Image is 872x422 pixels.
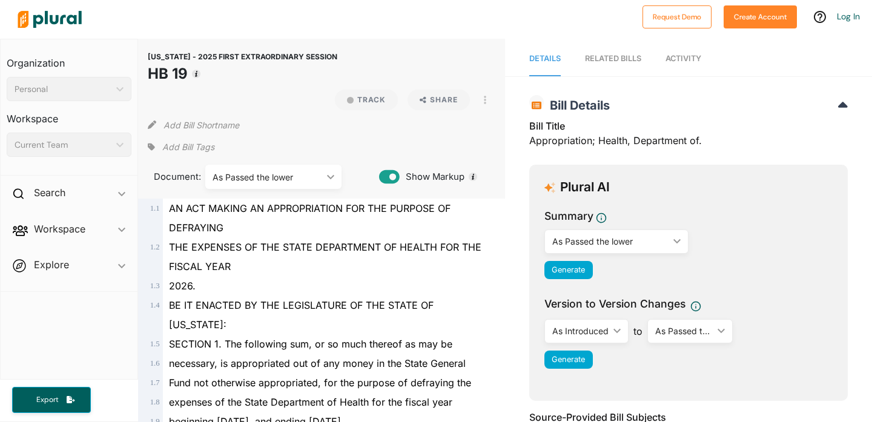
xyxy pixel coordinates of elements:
[150,243,160,251] span: 1 . 2
[552,235,669,248] div: As Passed the lower
[335,90,398,110] button: Track
[403,90,475,110] button: Share
[585,53,641,64] div: RELATED BILLS
[148,63,337,85] h1: HB 19
[150,301,160,309] span: 1 . 4
[150,204,160,213] span: 1 . 1
[148,138,214,156] div: Add tags
[15,139,111,151] div: Current Team
[724,5,797,28] button: Create Account
[12,387,91,413] button: Export
[467,171,478,182] div: Tooltip anchor
[150,282,160,290] span: 1 . 3
[552,325,609,337] div: As Introduced
[544,296,685,312] span: Version to Version Changes
[169,241,481,272] span: THE EXPENSES OF THE STATE DEPARTMENT OF HEALTH FOR THE FISCAL YEAR
[150,398,160,406] span: 1 . 8
[408,90,470,110] button: Share
[7,101,131,128] h3: Workspace
[191,68,202,79] div: Tooltip anchor
[163,115,239,134] button: Add Bill Shortname
[169,377,471,389] span: Fund not otherwise appropriated, for the purpose of defraying the
[169,338,452,350] span: SECTION 1. The following sum, or so much thereof as may be
[642,5,712,28] button: Request Demo
[552,265,585,274] span: Generate
[169,396,452,408] span: expenses of the State Department of Health for the fiscal year
[148,52,337,61] span: [US_STATE] - 2025 FIRST EXTRAORDINARY SESSION
[642,10,712,22] a: Request Demo
[629,324,647,338] span: to
[544,208,593,224] h3: Summary
[724,10,797,22] a: Create Account
[150,359,160,368] span: 1 . 6
[666,42,701,76] a: Activity
[169,280,196,292] span: 2026.
[837,11,860,22] a: Log In
[529,42,561,76] a: Details
[15,83,111,96] div: Personal
[28,395,67,405] span: Export
[560,180,610,195] h3: Plural AI
[544,351,593,369] button: Generate
[150,378,160,387] span: 1 . 7
[213,171,322,183] div: As Passed the lower
[169,202,451,234] span: AN ACT MAKING AN APPROPRIATION FOR THE PURPOSE OF DEFRAYING
[529,119,848,155] div: Appropriation; Health, Department of.
[148,170,190,183] span: Document:
[544,261,593,279] button: Generate
[169,299,434,331] span: BE IT ENACTED BY THE LEGISLATURE OF THE STATE OF [US_STATE]:
[162,141,214,153] span: Add Bill Tags
[585,42,641,76] a: RELATED BILLS
[7,45,131,72] h3: Organization
[169,357,466,369] span: necessary, is appropriated out of any money in the State General
[544,98,610,113] span: Bill Details
[655,325,713,337] div: As Passed the lower
[666,54,701,63] span: Activity
[34,186,65,199] h2: Search
[150,340,160,348] span: 1 . 5
[529,54,561,63] span: Details
[529,119,848,133] h3: Bill Title
[400,170,464,183] span: Show Markup
[552,355,585,364] span: Generate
